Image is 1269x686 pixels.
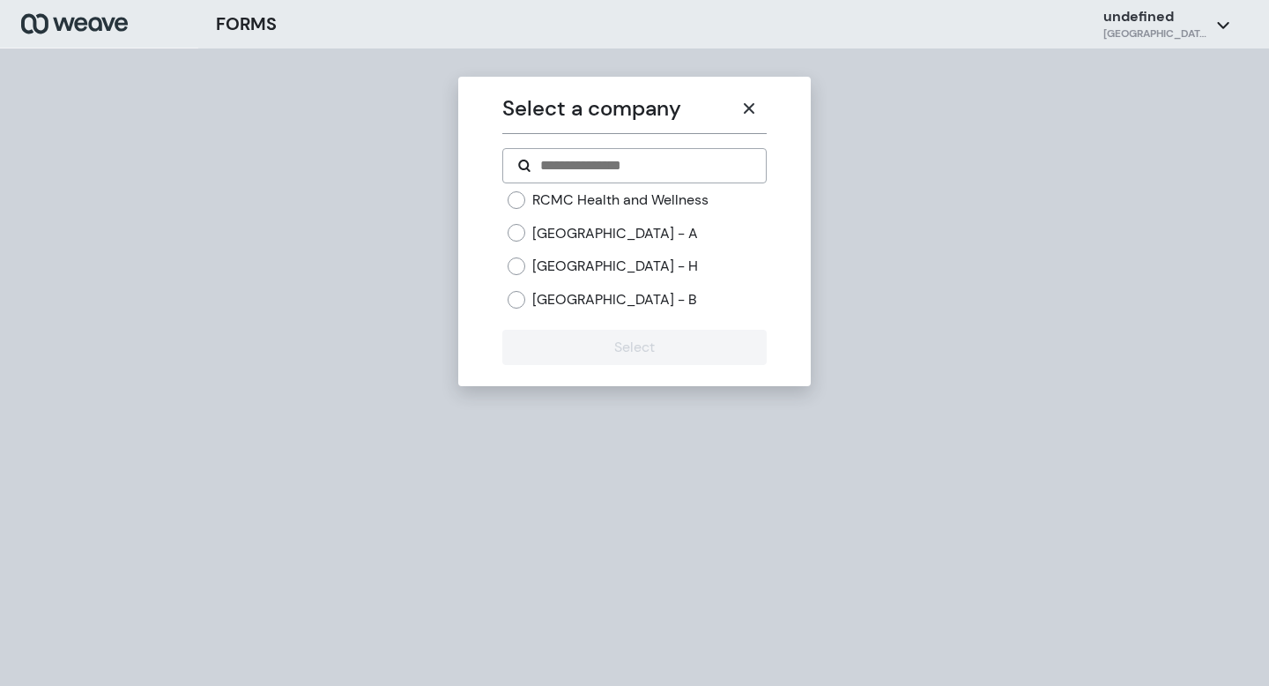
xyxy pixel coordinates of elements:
label: RCMC Health and Wellness [532,190,709,210]
input: Search [538,155,751,176]
label: [GEOGRAPHIC_DATA] - B [532,290,697,309]
h3: FORMS [216,11,277,38]
h6: [GEOGRAPHIC_DATA] - RC [1103,26,1209,41]
p: undefined [1103,7,1209,26]
button: Select [502,330,766,365]
p: Select a company [502,93,731,124]
label: [GEOGRAPHIC_DATA] - H [532,257,698,276]
label: [GEOGRAPHIC_DATA] - A [532,224,698,243]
